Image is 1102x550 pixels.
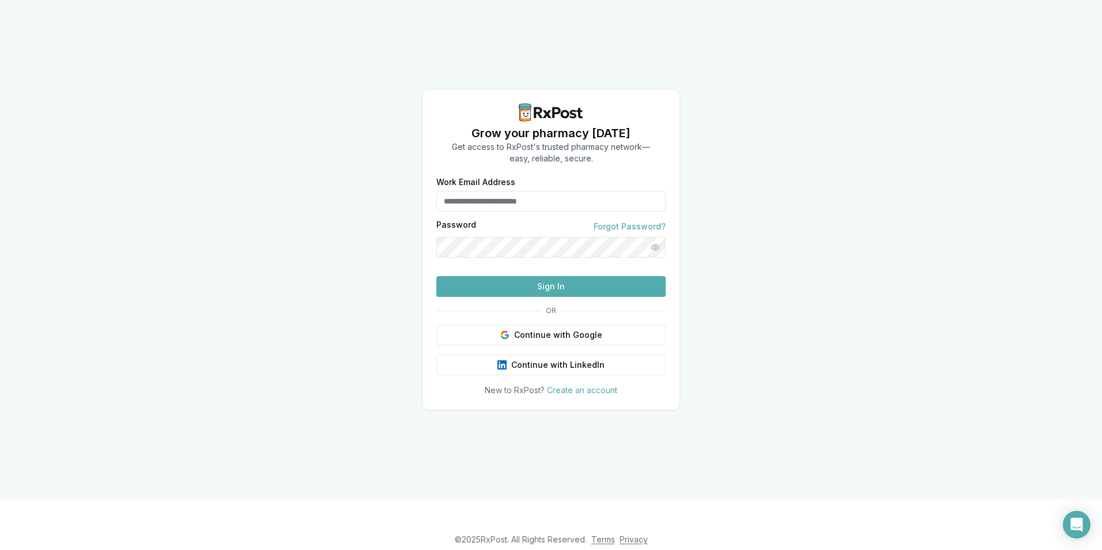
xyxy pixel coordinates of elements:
span: OR [541,306,561,315]
img: RxPost Logo [514,103,588,122]
button: Show password [645,237,666,258]
label: Work Email Address [436,178,666,186]
a: Forgot Password? [594,221,666,232]
button: Continue with LinkedIn [436,355,666,375]
label: Password [436,221,476,232]
img: Google [500,330,510,340]
div: Open Intercom Messenger [1063,511,1090,538]
a: Create an account [547,385,617,395]
p: Get access to RxPost's trusted pharmacy network— easy, reliable, secure. [452,141,650,164]
a: Terms [591,534,615,544]
a: Privacy [620,534,648,544]
span: New to RxPost? [485,385,545,395]
img: LinkedIn [497,360,507,370]
h1: Grow your pharmacy [DATE] [452,125,650,141]
button: Sign In [436,276,666,297]
button: Continue with Google [436,325,666,345]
